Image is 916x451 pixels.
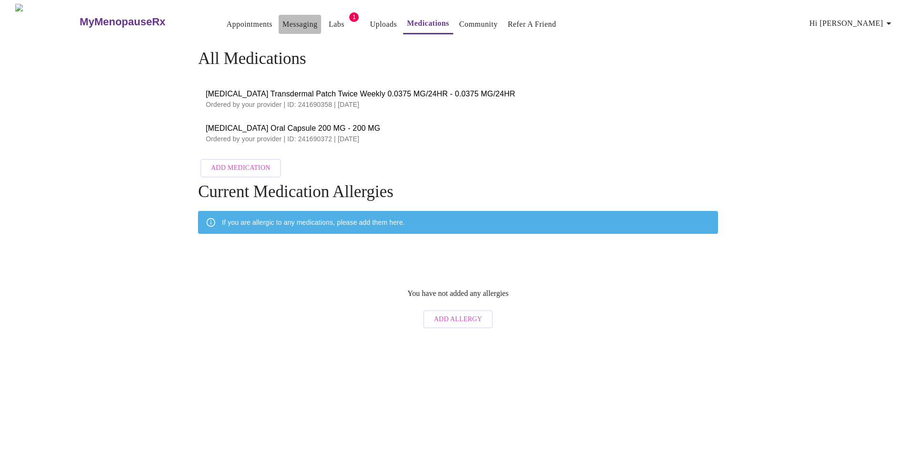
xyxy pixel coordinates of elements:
[504,15,560,34] button: Refer a Friend
[211,162,270,174] span: Add Medication
[198,182,718,201] h4: Current Medication Allergies
[366,15,401,34] button: Uploads
[80,16,166,28] h3: MyMenopauseRx
[806,14,898,33] button: Hi [PERSON_NAME]
[810,17,895,30] span: Hi [PERSON_NAME]
[403,14,453,34] button: Medications
[282,18,317,31] a: Messaging
[279,15,321,34] button: Messaging
[200,159,281,178] button: Add Medication
[349,12,359,22] span: 1
[459,18,498,31] a: Community
[198,49,718,68] h4: All Medications
[206,123,710,134] span: [MEDICAL_DATA] Oral Capsule 200 MG - 200 MG
[321,15,352,34] button: Labs
[329,18,344,31] a: Labs
[15,4,79,40] img: MyMenopauseRx Logo
[423,310,492,329] button: Add Allergy
[407,289,509,298] p: You have not added any allergies
[434,314,482,325] span: Add Allergy
[508,18,556,31] a: Refer a Friend
[222,214,405,231] div: If you are allergic to any medications, please add them here.
[227,18,272,31] a: Appointments
[79,5,204,39] a: MyMenopauseRx
[206,134,710,144] p: Ordered by your provider | ID: 241690372 | [DATE]
[370,18,397,31] a: Uploads
[456,15,502,34] button: Community
[407,17,449,30] a: Medications
[206,88,710,100] span: [MEDICAL_DATA] Transdermal Patch Twice Weekly 0.0375 MG/24HR - 0.0375 MG/24HR
[223,15,276,34] button: Appointments
[206,100,710,109] p: Ordered by your provider | ID: 241690358 | [DATE]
